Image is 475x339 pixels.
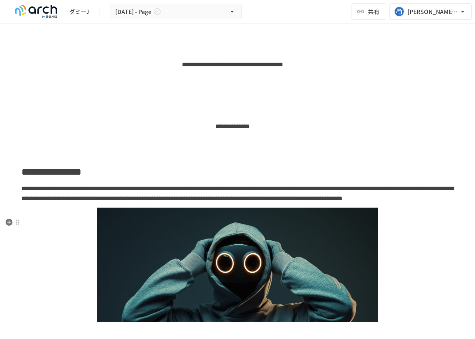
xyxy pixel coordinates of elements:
[352,3,386,20] button: 共有
[115,7,151,17] span: [DATE] - Page
[368,7,380,16] span: 共有
[407,7,459,17] div: [PERSON_NAME][EMAIL_ADDRESS][PERSON_NAME][DOMAIN_NAME]
[110,4,242,20] button: [DATE] - Page
[389,3,472,20] button: [PERSON_NAME][EMAIL_ADDRESS][PERSON_NAME][DOMAIN_NAME]
[69,7,90,16] div: ダミー2
[10,5,63,18] img: logo-default@2x-9cf2c760.svg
